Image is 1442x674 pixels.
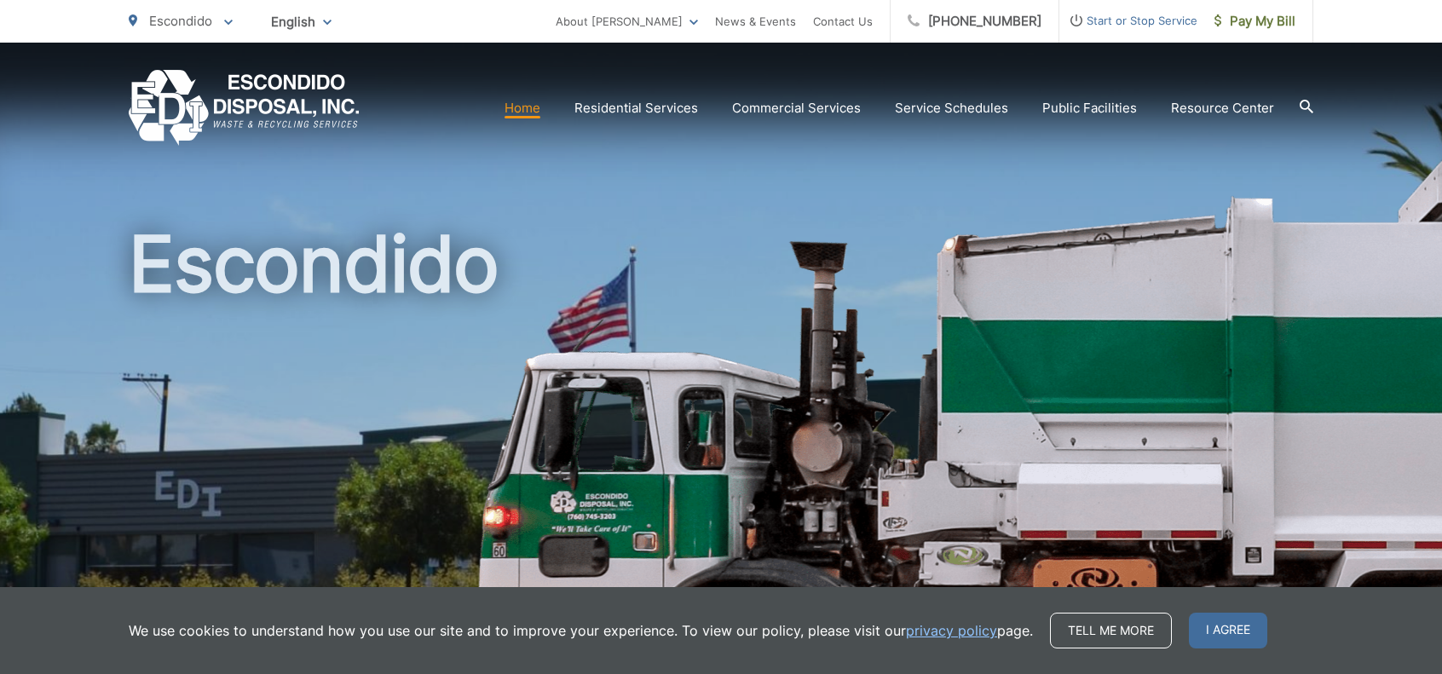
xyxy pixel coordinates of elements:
[574,98,698,118] a: Residential Services
[732,98,861,118] a: Commercial Services
[895,98,1008,118] a: Service Schedules
[1171,98,1274,118] a: Resource Center
[149,13,212,29] span: Escondido
[505,98,540,118] a: Home
[813,11,873,32] a: Contact Us
[1189,613,1267,648] span: I agree
[1042,98,1137,118] a: Public Facilities
[906,620,997,641] a: privacy policy
[258,7,344,37] span: English
[556,11,698,32] a: About [PERSON_NAME]
[129,620,1033,641] p: We use cookies to understand how you use our site and to improve your experience. To view our pol...
[715,11,796,32] a: News & Events
[1214,11,1295,32] span: Pay My Bill
[1050,613,1172,648] a: Tell me more
[129,70,360,146] a: EDCD logo. Return to the homepage.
